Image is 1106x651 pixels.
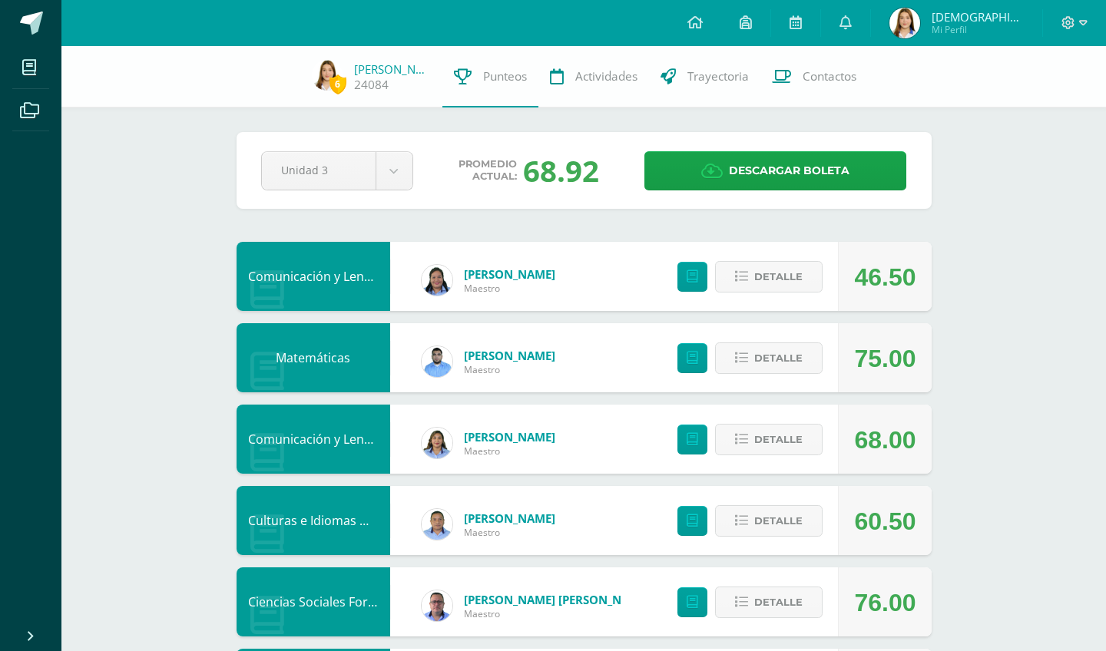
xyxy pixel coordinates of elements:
[329,74,346,94] span: 6
[464,607,648,620] span: Maestro
[422,590,452,621] img: 13b0349025a0e0de4e66ee4ed905f431.png
[312,60,343,91] img: d36fb42dbd2e15edc1698ed390ec8d30.png
[538,46,649,107] a: Actividades
[459,158,517,183] span: Promedio actual:
[483,68,527,84] span: Punteos
[729,152,849,190] span: Descargar boleta
[464,592,648,607] a: [PERSON_NAME] [PERSON_NAME]
[237,567,390,636] div: Ciencias Sociales Formación Ciudadana e Interculturalidad
[932,23,1024,36] span: Mi Perfil
[422,509,452,540] img: 58211983430390fd978f7a65ba7f1128.png
[932,9,1024,25] span: [DEMOGRAPHIC_DATA][PERSON_NAME]
[464,444,555,458] span: Maestro
[715,261,823,292] button: Detalle
[854,405,916,474] div: 68.00
[237,486,390,555] div: Culturas e Idiomas Mayas Garífuna o Xinca
[715,342,823,374] button: Detalle
[464,282,555,295] span: Maestro
[754,588,803,616] span: Detalle
[754,263,803,291] span: Detalle
[464,511,555,526] a: [PERSON_NAME]
[354,77,389,93] a: 24084
[464,363,555,376] span: Maestro
[442,46,538,107] a: Punteos
[715,424,823,455] button: Detalle
[237,323,390,392] div: Matemáticas
[422,346,452,377] img: 54ea75c2c4af8710d6093b43030d56ea.png
[464,526,555,539] span: Maestro
[281,152,356,188] span: Unidad 3
[237,405,390,474] div: Comunicación y Lenguaje Idioma Español
[854,487,916,556] div: 60.50
[354,61,431,77] a: [PERSON_NAME]
[715,587,823,618] button: Detalle
[854,243,916,312] div: 46.50
[464,429,555,444] a: [PERSON_NAME]
[422,428,452,458] img: d5f85972cab0d57661bd544f50574cc9.png
[464,348,555,363] a: [PERSON_NAME]
[649,46,760,107] a: Trayectoria
[854,568,916,637] div: 76.00
[422,265,452,296] img: 8a517a26fde2b7d9032ce51f9264dd8d.png
[803,68,856,84] span: Contactos
[262,152,412,190] a: Unidad 3
[889,8,920,38] img: d36fb42dbd2e15edc1698ed390ec8d30.png
[523,150,599,190] div: 68.92
[237,242,390,311] div: Comunicación y Lenguaje, Idioma Extranjero
[644,151,906,190] a: Descargar boleta
[687,68,749,84] span: Trayectoria
[854,324,916,393] div: 75.00
[464,266,555,282] a: [PERSON_NAME]
[754,425,803,454] span: Detalle
[754,507,803,535] span: Detalle
[575,68,637,84] span: Actividades
[754,344,803,372] span: Detalle
[760,46,868,107] a: Contactos
[715,505,823,537] button: Detalle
